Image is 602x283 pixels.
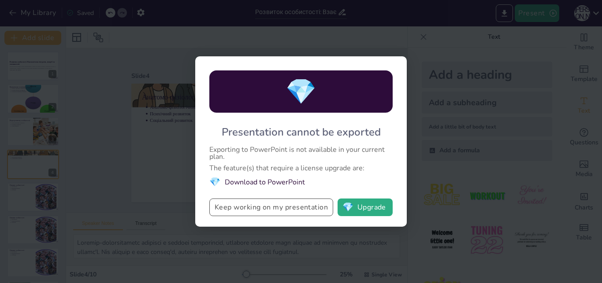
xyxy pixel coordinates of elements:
span: diamond [342,203,353,212]
div: The feature(s) that require a license upgrade are: [209,165,393,172]
div: Presentation cannot be exported [222,125,381,139]
span: diamond [286,75,316,109]
button: Keep working on my presentation [209,198,333,216]
li: Download to PowerPoint [209,176,393,188]
div: Exporting to PowerPoint is not available in your current plan. [209,146,393,160]
span: diamond [209,176,220,188]
button: diamondUpgrade [338,198,393,216]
